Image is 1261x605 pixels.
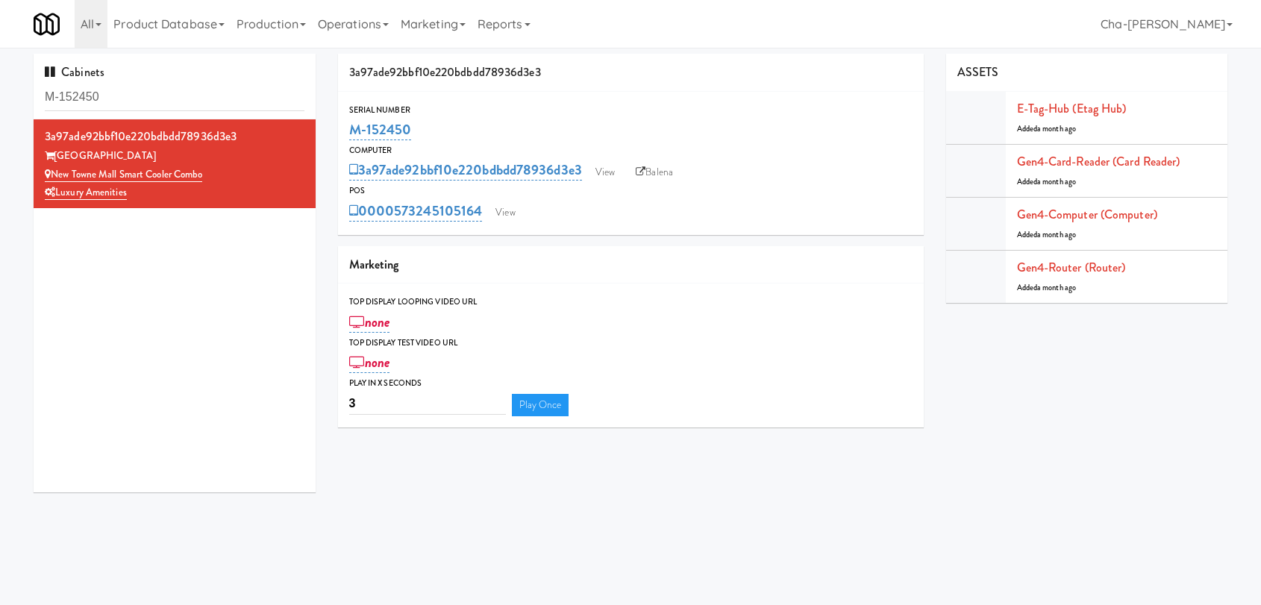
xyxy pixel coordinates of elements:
[1017,282,1077,293] span: Added
[588,161,622,184] a: View
[957,63,999,81] span: ASSETS
[349,352,390,373] a: none
[488,201,522,224] a: View
[338,54,924,92] div: 3a97ade92bbf10e220bdbdd78936d3e3
[349,119,412,140] a: M-152450
[1017,206,1157,223] a: Gen4-computer (Computer)
[349,376,913,391] div: Play in X seconds
[349,312,390,333] a: none
[1037,123,1076,134] span: a month ago
[349,295,913,310] div: Top Display Looping Video Url
[512,394,569,416] a: Play Once
[1037,229,1076,240] span: a month ago
[628,161,680,184] a: Balena
[1017,259,1126,276] a: Gen4-router (Router)
[1037,282,1076,293] span: a month ago
[45,147,304,166] div: [GEOGRAPHIC_DATA]
[349,256,399,273] span: Marketing
[1037,176,1076,187] span: a month ago
[1017,100,1127,117] a: E-tag-hub (Etag Hub)
[349,103,913,118] div: Serial Number
[45,63,104,81] span: Cabinets
[45,125,304,148] div: 3a97ade92bbf10e220bdbdd78936d3e3
[349,184,913,198] div: POS
[45,84,304,111] input: Search cabinets
[349,160,582,181] a: 3a97ade92bbf10e220bdbdd78936d3e3
[45,185,127,200] a: Luxury Amenities
[349,143,913,158] div: Computer
[34,11,60,37] img: Micromart
[34,119,316,208] li: 3a97ade92bbf10e220bdbdd78936d3e3[GEOGRAPHIC_DATA] New Towne Mall Smart Cooler ComboLuxury Amenities
[1017,229,1077,240] span: Added
[1017,153,1180,170] a: Gen4-card-reader (Card Reader)
[1017,123,1077,134] span: Added
[349,336,913,351] div: Top Display Test Video Url
[349,201,483,222] a: 0000573245105164
[1017,176,1077,187] span: Added
[45,167,202,182] a: New Towne Mall Smart Cooler Combo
